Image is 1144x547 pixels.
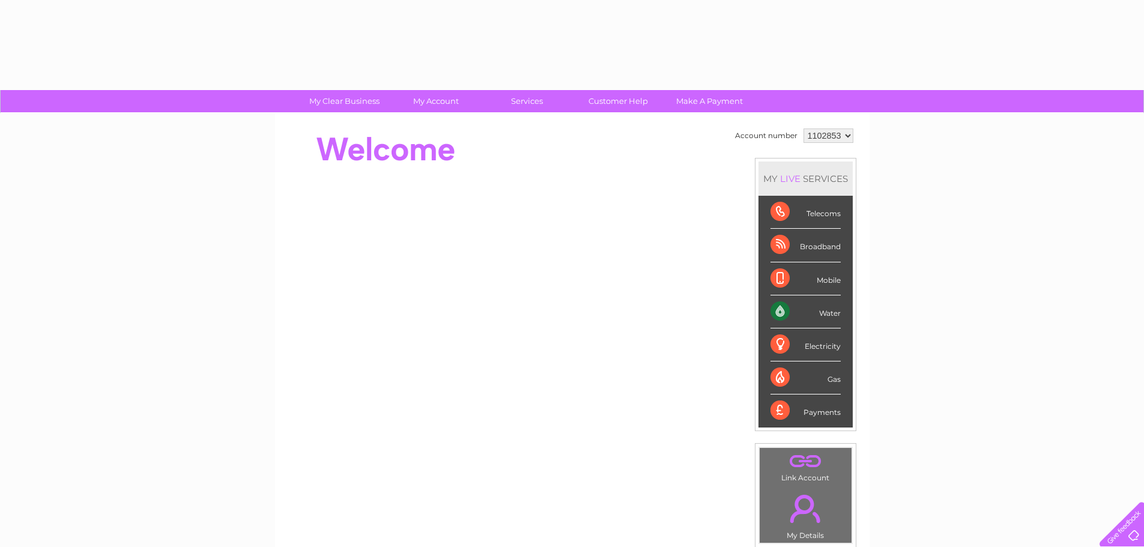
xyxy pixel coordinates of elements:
[759,447,852,485] td: Link Account
[770,295,841,328] div: Water
[758,162,853,196] div: MY SERVICES
[770,328,841,361] div: Electricity
[660,90,759,112] a: Make A Payment
[386,90,485,112] a: My Account
[770,196,841,229] div: Telecoms
[778,173,803,184] div: LIVE
[477,90,577,112] a: Services
[569,90,668,112] a: Customer Help
[770,394,841,427] div: Payments
[759,485,852,543] td: My Details
[763,451,849,472] a: .
[770,229,841,262] div: Broadband
[770,361,841,394] div: Gas
[763,488,849,530] a: .
[295,90,394,112] a: My Clear Business
[732,125,800,146] td: Account number
[770,262,841,295] div: Mobile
